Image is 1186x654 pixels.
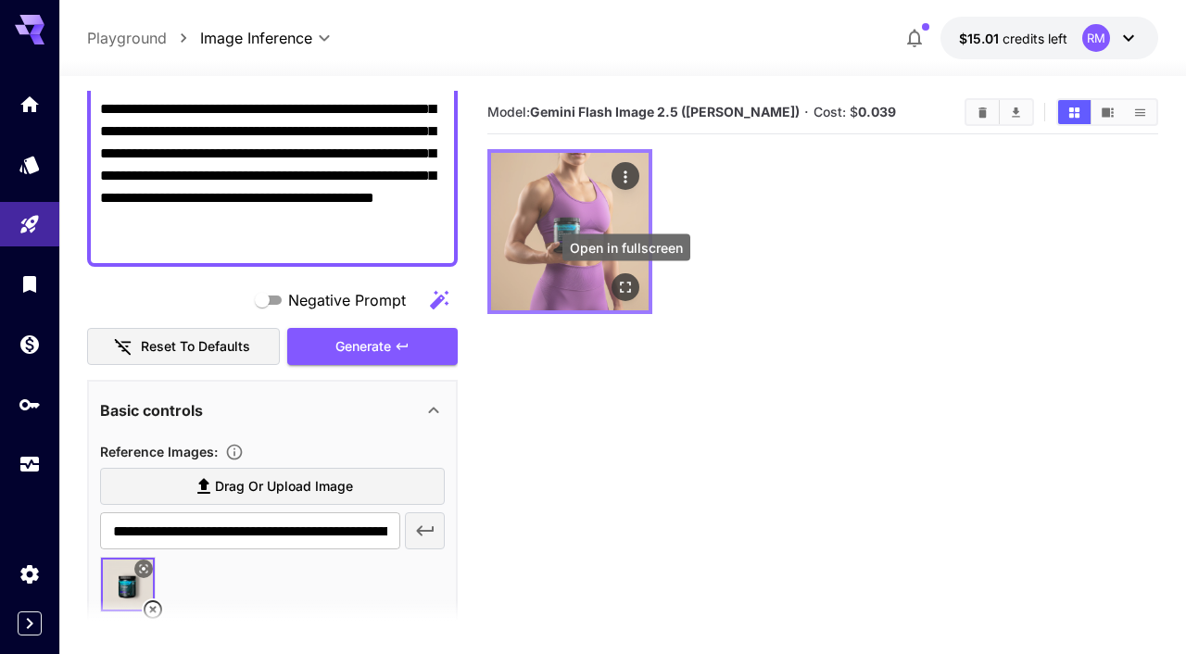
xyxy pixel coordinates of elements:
[1003,31,1067,46] span: credits left
[530,104,800,119] b: Gemini Flash Image 2.5 ([PERSON_NAME])
[1082,24,1110,52] div: RM
[19,153,41,176] div: Models
[100,444,218,459] span: Reference Images :
[612,273,640,301] div: Open in fullscreen
[804,101,809,123] p: ·
[1000,100,1032,124] button: Download All
[19,453,41,476] div: Usage
[19,333,41,356] div: Wallet
[965,98,1034,126] div: Clear AllDownload All
[966,100,999,124] button: Clear All
[18,611,42,635] button: Expand sidebar
[215,475,353,498] span: Drag or upload image
[19,272,41,296] div: Library
[218,443,251,461] button: Upload a reference image to guide the result. This is needed for Image-to-Image or Inpainting. Su...
[200,27,312,49] span: Image Inference
[491,153,649,310] img: Z
[87,27,200,49] nav: breadcrumb
[288,289,406,311] span: Negative Prompt
[814,104,896,119] span: Cost: $
[858,104,896,119] b: 0.039
[940,17,1158,59] button: $15.0108RM
[487,104,800,119] span: Model:
[1056,98,1158,126] div: Show media in grid viewShow media in video viewShow media in list view
[1058,100,1091,124] button: Show media in grid view
[1124,100,1156,124] button: Show media in list view
[19,562,41,585] div: Settings
[19,213,41,236] div: Playground
[562,234,690,261] div: Open in fullscreen
[335,335,391,358] span: Generate
[100,399,203,421] p: Basic controls
[19,393,41,416] div: API Keys
[1091,100,1124,124] button: Show media in video view
[100,468,445,506] label: Drag or upload image
[87,27,167,49] a: Playground
[612,162,640,190] div: Actions
[100,388,445,433] div: Basic controls
[287,328,458,366] button: Generate
[87,328,280,366] button: Reset to defaults
[959,29,1067,48] div: $15.0108
[19,93,41,116] div: Home
[959,31,1003,46] span: $15.01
